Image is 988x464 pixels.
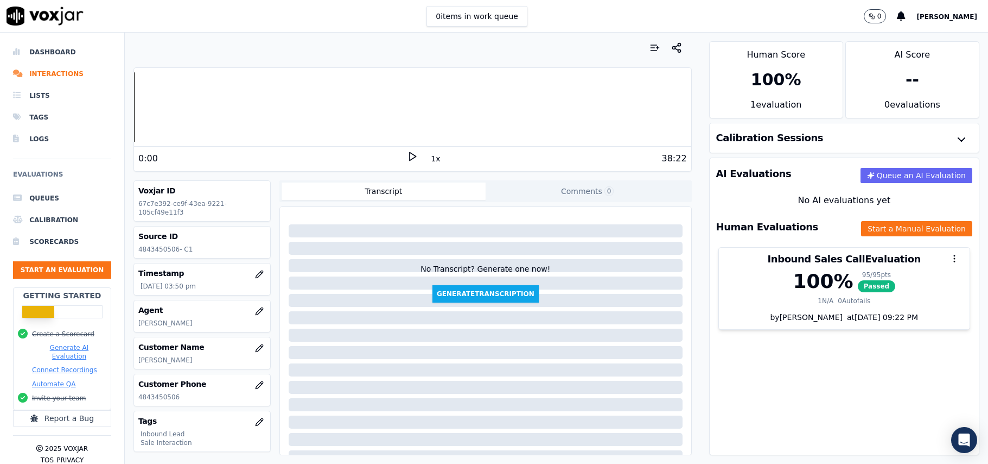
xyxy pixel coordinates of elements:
p: [DATE] 03:50 pm [141,282,266,291]
a: Calibration [13,209,111,231]
h3: Customer Phone [138,379,266,390]
div: 95 / 95 pts [858,271,896,279]
div: AI Score [846,42,979,61]
button: Generate AI Evaluation [32,343,106,361]
div: 1 evaluation [710,98,843,118]
p: [PERSON_NAME] [138,319,266,328]
a: Lists [13,85,111,106]
img: voxjar logo [7,7,84,26]
div: Human Score [710,42,843,61]
h3: Voxjar ID [138,185,266,196]
button: Start an Evaluation [13,261,111,279]
button: Connect Recordings [32,366,97,374]
a: Queues [13,187,111,209]
div: 0:00 [138,152,158,165]
button: Report a Bug [13,410,111,427]
div: 0 evaluation s [846,98,979,118]
button: Automate QA [32,380,75,388]
h3: Tags [138,416,266,427]
div: 0 Autofails [838,297,870,305]
p: Sale Interaction [141,438,266,447]
div: 1 N/A [818,297,833,305]
a: Interactions [13,63,111,85]
p: 0 [877,12,882,21]
button: 1x [429,151,442,166]
h2: Getting Started [23,290,101,301]
div: 38:22 [661,152,686,165]
button: 0items in work queue [426,6,527,27]
div: 100 % [751,70,801,90]
h3: AI Evaluations [716,169,792,179]
a: Tags [13,106,111,128]
h3: Source ID [138,231,266,242]
div: No Transcript? Generate one now! [420,264,550,285]
p: [PERSON_NAME] [138,356,266,365]
button: Start a Manual Evaluation [861,221,972,236]
div: Open Intercom Messenger [951,427,977,453]
div: No AI evaluations yet [718,194,970,207]
h3: Customer Name [138,342,266,353]
p: 4843450506- C1 [138,245,266,254]
h6: Evaluations [13,168,111,187]
button: Invite your team [32,394,86,403]
a: Logs [13,128,111,150]
div: by [PERSON_NAME] [719,312,970,329]
span: 0 [604,186,614,196]
button: Transcript [282,183,486,200]
button: [PERSON_NAME] [916,10,988,23]
span: [PERSON_NAME] [916,13,977,21]
button: Create a Scorecard [32,330,94,338]
div: at [DATE] 09:22 PM [843,312,918,323]
div: -- [906,70,919,90]
h3: Calibration Sessions [716,133,824,143]
button: Queue an AI Evaluation [860,168,972,183]
p: Inbound Lead [141,430,266,438]
span: Passed [858,280,896,292]
button: 0 [864,9,897,23]
button: 0 [864,9,887,23]
p: 67c7e392-ce9f-43ea-9221-105cf49e11f3 [138,199,266,217]
h3: Human Evaluations [716,222,818,232]
h3: Agent [138,305,266,316]
button: Comments [486,183,690,200]
a: Scorecards [13,231,111,253]
h3: Timestamp [138,268,266,279]
button: GenerateTranscription [432,285,539,303]
div: 100 % [793,271,853,292]
a: Dashboard [13,41,111,63]
p: 4843450506 [138,393,266,402]
p: 2025 Voxjar [45,444,88,453]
